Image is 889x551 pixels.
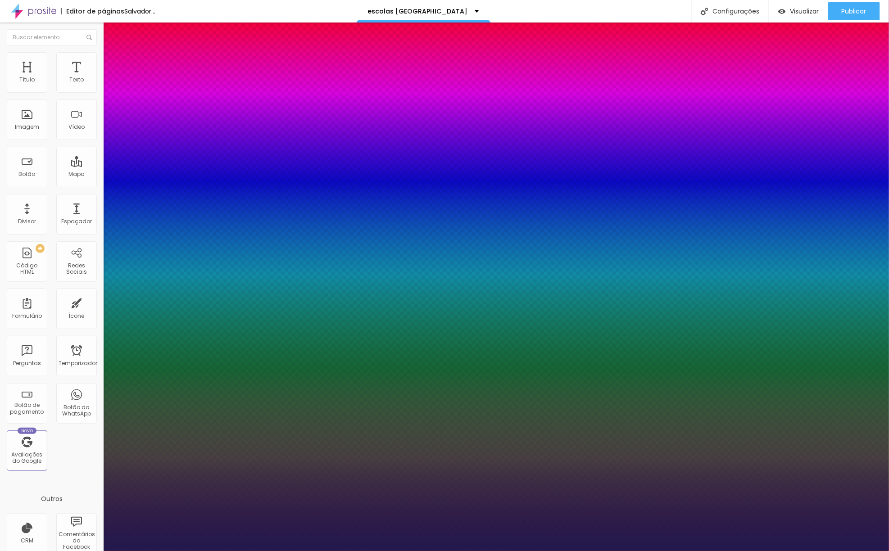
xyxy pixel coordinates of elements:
img: Ícone [701,8,708,15]
font: Editor de páginas [66,7,124,16]
font: Mapa [68,170,85,178]
font: Salvador... [124,7,155,16]
font: Botão de pagamento [10,401,44,415]
font: escolas [GEOGRAPHIC_DATA] [368,7,468,16]
button: Visualizar [769,2,828,20]
font: Comentários do Facebook [59,530,95,551]
font: Formulário [12,312,42,320]
font: Novo [21,428,33,434]
font: Código HTML [17,262,38,275]
font: CRM [21,537,33,544]
font: Botão do WhatsApp [62,403,91,417]
font: Redes Sociais [66,262,87,275]
font: Temporizador [59,359,97,367]
font: Imagem [15,123,39,131]
font: Visualizar [790,7,819,16]
font: Outros [41,494,63,503]
font: Perguntas [13,359,41,367]
font: Divisor [18,217,36,225]
font: Publicar [842,7,866,16]
input: Buscar elemento [7,29,97,45]
font: Ícone [69,312,85,320]
font: Configurações [713,7,760,16]
font: Texto [69,76,84,83]
font: Botão [19,170,36,178]
button: Publicar [828,2,880,20]
font: Avaliações do Google [12,451,43,465]
font: Título [19,76,35,83]
img: Ícone [86,35,92,40]
font: Vídeo [68,123,85,131]
img: view-1.svg [778,8,786,15]
font: Espaçador [61,217,92,225]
